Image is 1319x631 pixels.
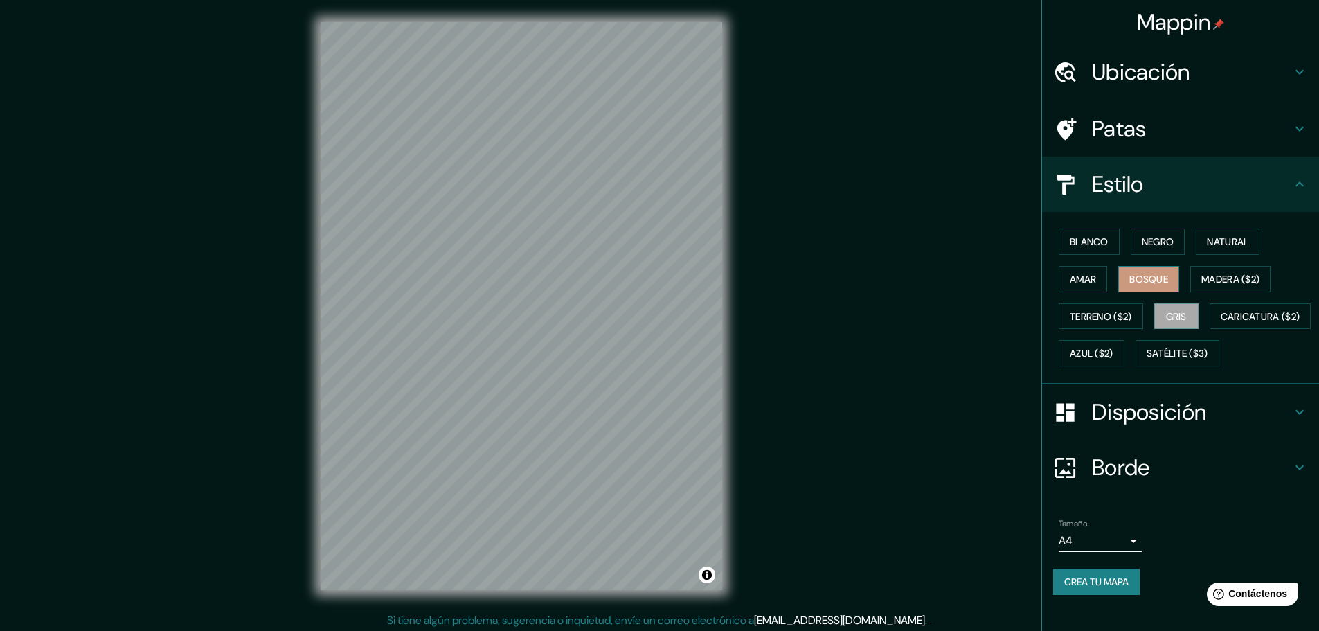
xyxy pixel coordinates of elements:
[1059,340,1124,366] button: Azul ($2)
[1064,576,1129,588] font: Crea tu mapa
[1042,101,1319,157] div: Patas
[1092,170,1144,199] font: Estilo
[1210,303,1311,330] button: Caricatura ($2)
[1092,453,1150,482] font: Borde
[1154,303,1199,330] button: Gris
[699,567,715,583] button: Activar o desactivar atribución
[1092,398,1206,427] font: Disposición
[1137,8,1211,37] font: Mappin
[1070,348,1113,360] font: Azul ($2)
[1059,533,1073,548] font: A4
[1059,303,1143,330] button: Terreno ($2)
[1070,310,1132,323] font: Terreno ($2)
[1196,229,1259,255] button: Natural
[1059,229,1120,255] button: Blanco
[1053,569,1140,595] button: Crea tu mapa
[1207,235,1248,248] font: Natural
[1142,235,1174,248] font: Negro
[754,613,925,628] a: [EMAIL_ADDRESS][DOMAIN_NAME]
[1129,273,1168,285] font: Bosque
[1213,19,1224,30] img: pin-icon.png
[321,22,722,590] canvas: Mapa
[925,613,927,628] font: .
[1070,273,1096,285] font: Amar
[1042,384,1319,440] div: Disposición
[1092,57,1190,87] font: Ubicación
[1201,273,1259,285] font: Madera ($2)
[927,612,929,628] font: .
[929,612,932,628] font: .
[1190,266,1271,292] button: Madera ($2)
[1221,310,1300,323] font: Caricatura ($2)
[1059,266,1107,292] button: Amar
[1042,440,1319,495] div: Borde
[1166,310,1187,323] font: Gris
[1092,114,1147,143] font: Patas
[1059,518,1087,529] font: Tamaño
[1042,44,1319,100] div: Ubicación
[1070,235,1109,248] font: Blanco
[1131,229,1185,255] button: Negro
[1059,530,1142,552] div: A4
[1118,266,1179,292] button: Bosque
[1147,348,1208,360] font: Satélite ($3)
[1136,340,1219,366] button: Satélite ($3)
[1196,577,1304,616] iframe: Lanzador de widgets de ayuda
[387,613,754,628] font: Si tiene algún problema, sugerencia o inquietud, envíe un correo electrónico a
[1042,157,1319,212] div: Estilo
